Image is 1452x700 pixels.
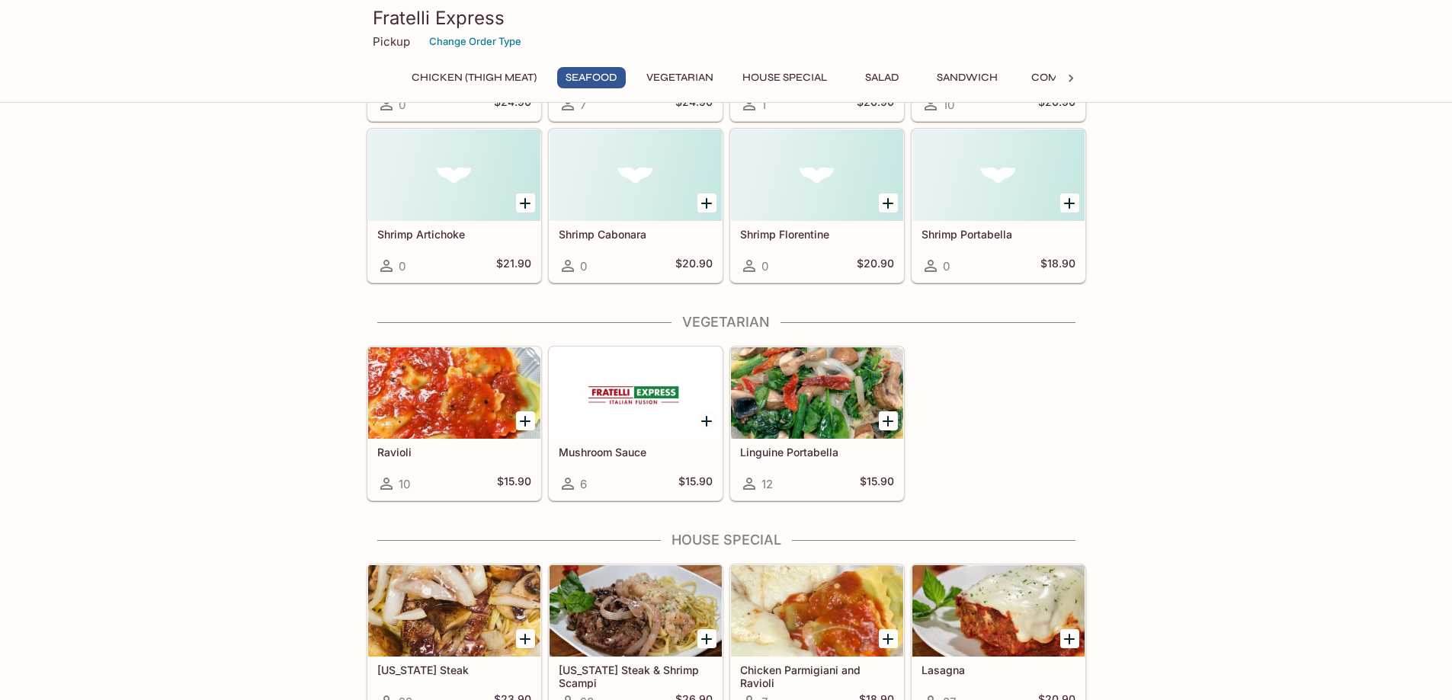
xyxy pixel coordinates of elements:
a: Shrimp Artichoke0$21.90 [367,129,541,283]
div: Chicken Parmigiani and Ravioli [731,565,903,657]
div: Shrimp Florentine [731,129,903,221]
h5: $20.90 [1038,95,1075,113]
h4: Vegetarian [367,314,1086,331]
h4: House Special [367,532,1086,548]
span: 1 [761,97,766,112]
h5: $24.90 [675,95,713,113]
h5: Shrimp Portabella [922,228,1075,241]
h5: $15.90 [860,475,894,493]
a: Linguine Portabella12$15.90 [730,347,904,500]
a: Shrimp Portabella0$18.90 [912,129,1085,283]
h5: $18.90 [1040,257,1075,275]
button: Add Chicken Parmigiani and Ravioli [879,629,898,648]
h5: [US_STATE] Steak & Shrimp Scampi [559,663,713,689]
button: Change Order Type [422,30,528,53]
div: Linguine Portabella [731,347,903,439]
span: 0 [580,259,587,273]
div: New York Steak & Shrimp Scampi [550,565,722,657]
h5: Mushroom Sauce [559,446,713,459]
h5: Shrimp Florentine [740,228,894,241]
a: Shrimp Florentine0$20.90 [730,129,904,283]
div: Lasagna [912,565,1085,657]
button: Add Shrimp Artichoke [516,193,535,213]
div: New York Steak [368,565,540,657]
a: Mushroom Sauce6$15.90 [549,347,723,500]
div: Shrimp Cabonara [550,129,722,221]
p: Pickup [373,34,410,49]
span: 7 [580,97,586,112]
button: Add Lasagna [1060,629,1079,648]
h5: $20.90 [675,257,713,275]
h5: $24.90 [494,95,531,113]
div: Ravioli [368,347,540,439]
h5: Chicken Parmigiani and Ravioli [740,663,894,689]
button: Add Shrimp Portabella [1060,193,1079,213]
div: Shrimp Artichoke [368,129,540,221]
h5: Shrimp Artichoke [377,228,531,241]
span: 12 [761,477,773,491]
span: 0 [761,259,768,273]
button: Salad [848,67,916,88]
h5: $21.90 [496,257,531,275]
button: Seafood [557,67,626,88]
h5: Shrimp Cabonara [559,228,713,241]
h5: $20.90 [857,257,894,275]
button: Add New York Steak [516,629,535,648]
button: Sandwich [928,67,1006,88]
h5: Lasagna [922,663,1075,676]
h5: $20.90 [857,95,894,113]
button: House Special [734,67,835,88]
button: Add New York Steak & Shrimp Scampi [697,629,716,648]
button: Add Mushroom Sauce [697,411,716,430]
button: Combo [1018,67,1087,88]
button: Add Shrimp Florentine [879,193,898,213]
h5: [US_STATE] Steak [377,663,531,676]
div: Mushroom Sauce [550,347,722,439]
span: 0 [943,259,950,273]
h5: $15.90 [678,475,713,493]
span: 0 [399,259,405,273]
button: Add Linguine Portabella [879,411,898,430]
h3: Fratelli Express [373,6,1080,30]
h5: $15.90 [497,475,531,493]
a: Shrimp Cabonara0$20.90 [549,129,723,283]
h5: Ravioli [377,446,531,459]
span: 6 [580,477,587,491]
div: Shrimp Portabella [912,129,1085,221]
button: Chicken (Thigh Meat) [403,67,545,88]
button: Add Shrimp Cabonara [697,193,716,213]
span: 0 [399,97,405,112]
span: 10 [943,97,954,112]
button: Vegetarian [638,67,722,88]
span: 10 [399,477,410,491]
h5: Linguine Portabella [740,446,894,459]
button: Add Ravioli [516,411,535,430]
a: Ravioli10$15.90 [367,347,541,500]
